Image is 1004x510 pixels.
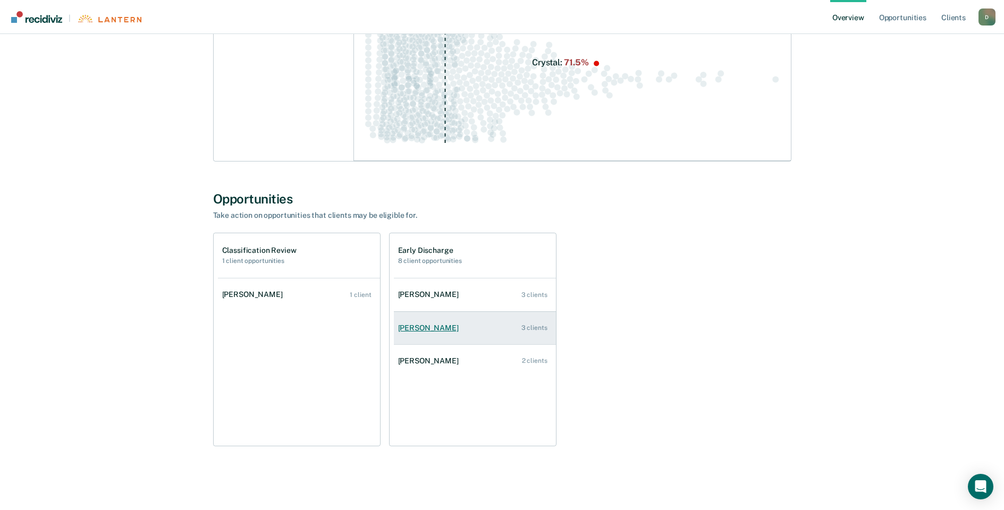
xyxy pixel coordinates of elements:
[978,8,995,25] div: D
[213,191,791,207] div: Opportunities
[77,15,141,23] img: Lantern
[222,257,297,265] h2: 1 client opportunities
[394,313,556,343] a: [PERSON_NAME] 3 clients
[398,324,463,333] div: [PERSON_NAME]
[521,324,547,331] div: 3 clients
[218,279,380,310] a: [PERSON_NAME] 1 client
[398,246,462,255] h1: Early Discharge
[213,211,585,220] div: Take action on opportunities that clients may be eligible for.
[522,357,547,364] div: 2 clients
[398,290,463,299] div: [PERSON_NAME]
[350,291,371,299] div: 1 client
[222,290,287,299] div: [PERSON_NAME]
[11,11,62,23] img: Recidiviz
[968,474,993,499] div: Open Intercom Messenger
[394,279,556,310] a: [PERSON_NAME] 3 clients
[62,14,77,23] span: |
[398,356,463,365] div: [PERSON_NAME]
[398,257,462,265] h2: 8 client opportunities
[521,291,547,299] div: 3 clients
[978,8,995,25] button: Profile dropdown button
[394,346,556,376] a: [PERSON_NAME] 2 clients
[222,246,297,255] h1: Classification Review
[362,5,782,152] div: Swarm plot of all incarceration rates in the state for ALL caseloads, highlighting values of 71.5...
